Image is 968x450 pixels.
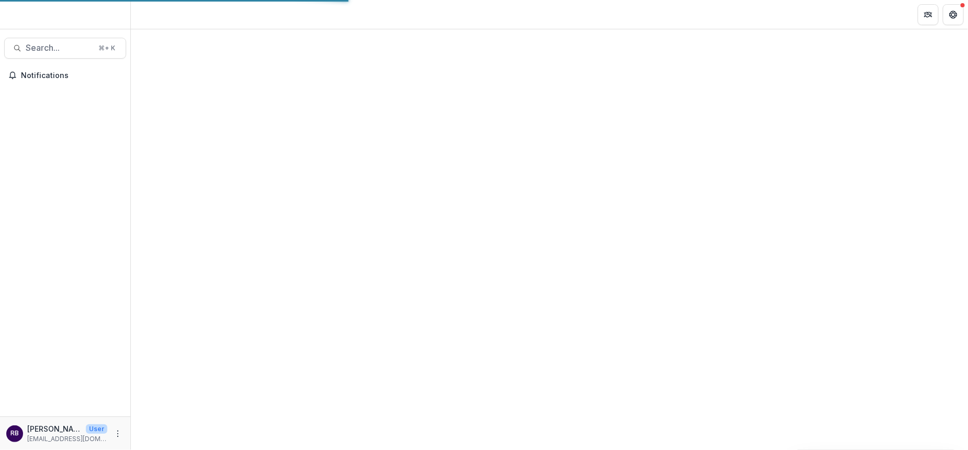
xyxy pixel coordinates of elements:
[86,424,107,434] p: User
[10,430,19,437] div: Rose Brookhouse
[96,42,117,54] div: ⌘ + K
[27,434,107,444] p: [EMAIL_ADDRESS][DOMAIN_NAME]
[26,43,92,53] span: Search...
[21,71,122,80] span: Notifications
[4,67,126,84] button: Notifications
[112,427,124,440] button: More
[135,7,180,22] nav: breadcrumb
[918,4,939,25] button: Partners
[943,4,964,25] button: Get Help
[27,423,82,434] p: [PERSON_NAME]
[4,38,126,59] button: Search...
